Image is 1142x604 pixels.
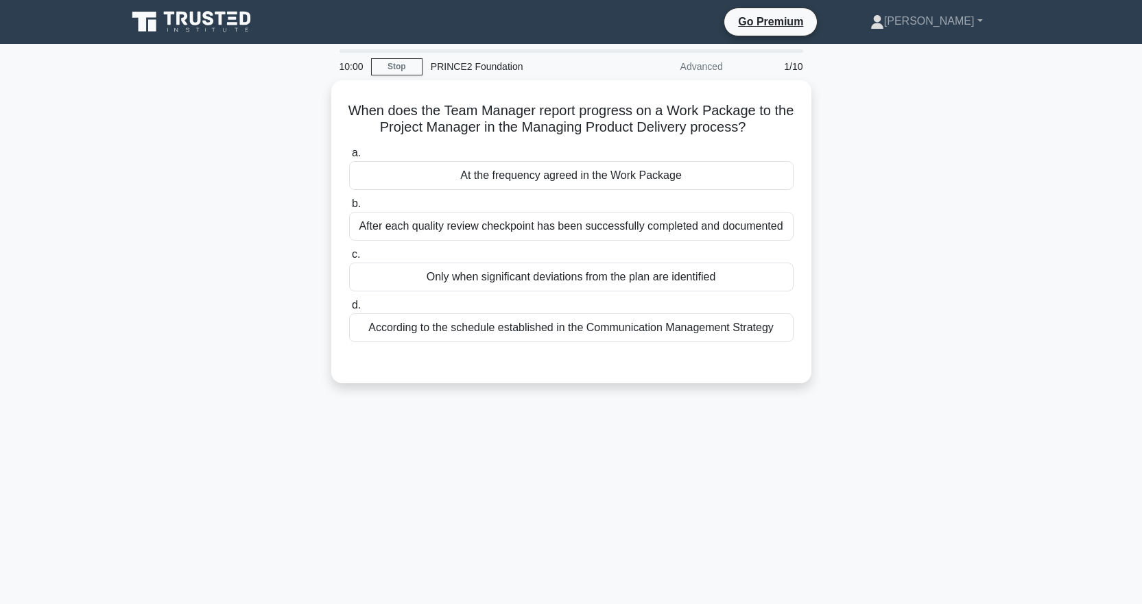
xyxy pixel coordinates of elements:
span: d. [352,299,361,311]
a: [PERSON_NAME] [837,8,1016,35]
div: PRINCE2 Foundation [423,53,611,80]
span: c. [352,248,360,260]
div: 1/10 [731,53,811,80]
a: Stop [371,58,423,75]
span: b. [352,197,361,209]
div: Advanced [611,53,731,80]
span: a. [352,147,361,158]
div: 10:00 [331,53,371,80]
div: After each quality review checkpoint has been successfully completed and documented [349,212,794,241]
div: According to the schedule established in the Communication Management Strategy [349,313,794,342]
a: Go Premium [730,13,811,30]
div: Only when significant deviations from the plan are identified [349,263,794,291]
h5: When does the Team Manager report progress on a Work Package to the Project Manager in the Managi... [348,102,795,136]
div: At the frequency agreed in the Work Package [349,161,794,190]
